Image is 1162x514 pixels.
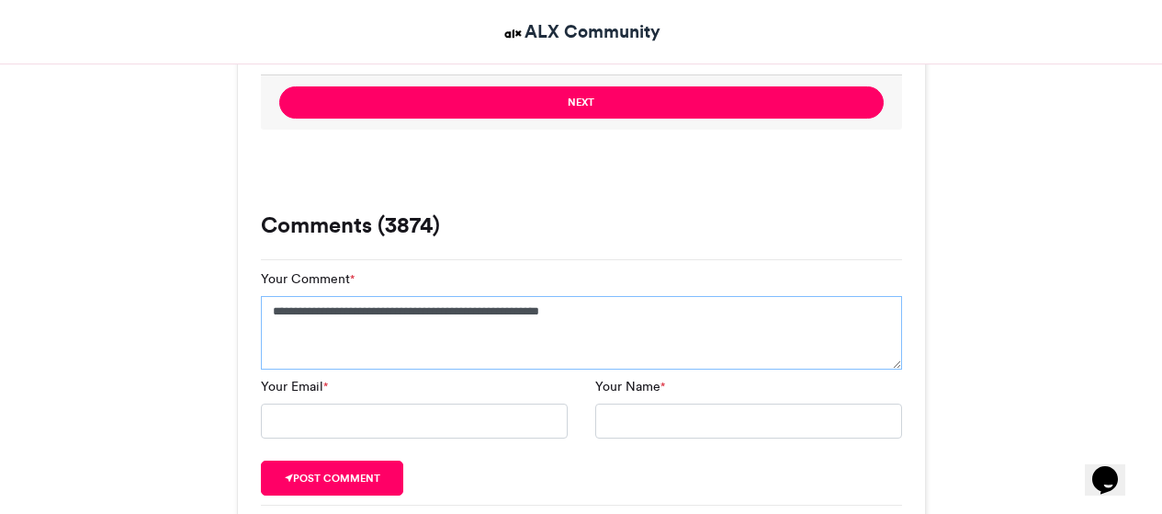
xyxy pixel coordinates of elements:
label: Your Comment [261,269,355,289]
a: ALX Community [502,18,660,45]
iframe: chat widget [1085,440,1144,496]
label: Your Name [595,377,665,396]
img: ALX Community [502,22,525,45]
button: Next [279,86,884,119]
button: Post comment [261,461,404,496]
h3: Comments (3874) [261,214,902,236]
label: Your Email [261,377,328,396]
